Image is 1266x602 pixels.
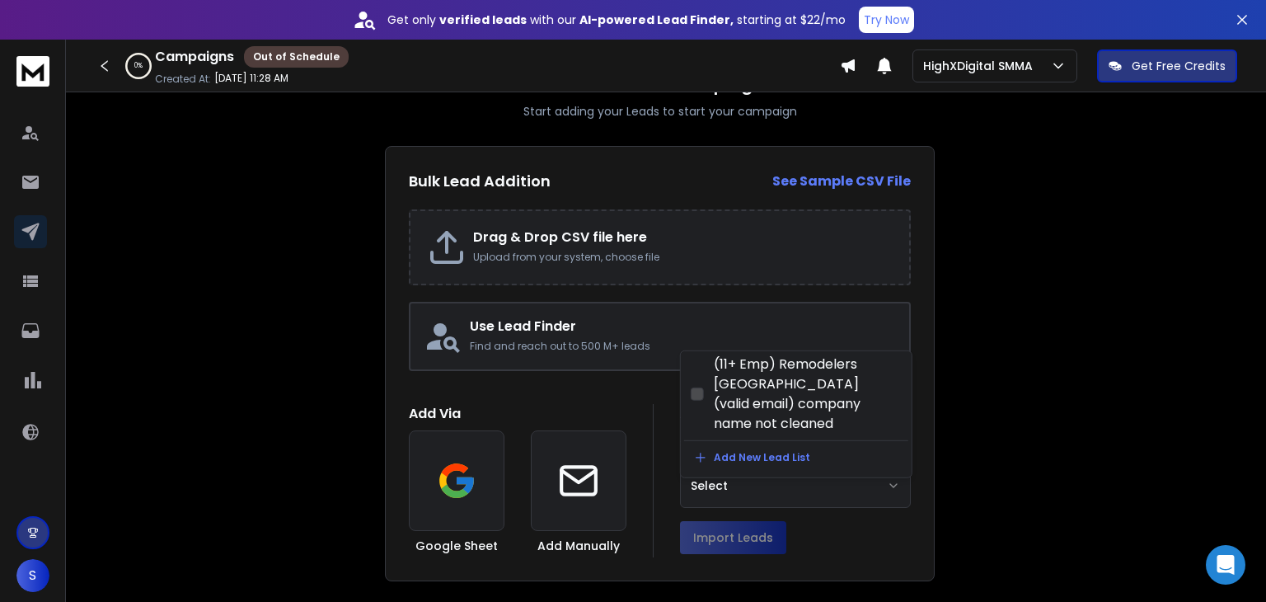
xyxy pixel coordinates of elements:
p: Try Now [864,12,909,28]
strong: See Sample CSV File [772,172,911,190]
p: Find and reach out to 500 M+ leads [470,340,896,353]
span: S [16,559,49,592]
h2: Use Lead Finder [470,317,896,336]
p: Add New Lead List [714,451,810,464]
p: Upload from your system, choose file [473,251,893,264]
h1: Campaigns [155,47,234,67]
p: Get only with our starting at $22/mo [387,12,846,28]
img: logo [16,56,49,87]
h2: Bulk Lead Addition [409,170,551,193]
p: HighXDigital SMMA [923,58,1039,74]
p: Get Free Credits [1132,58,1226,74]
h3: Google Sheet [415,538,498,554]
h1: Add Via [409,404,626,424]
h2: Drag & Drop CSV file here [473,228,893,247]
div: Out of Schedule [244,46,349,68]
div: (11+ Emp) Remodelers [GEOGRAPHIC_DATA] (valid email) company name not cleaned [714,355,892,434]
button: Add New Lead List [684,440,908,474]
p: 0 % [134,61,143,71]
p: [DATE] 11:28 AM [214,72,288,85]
h3: Add Manually [537,538,620,554]
div: Open Intercom Messenger [1206,545,1245,585]
span: Select [691,477,728,494]
strong: verified leads [439,12,527,28]
p: Start adding your Leads to start your campaign [523,103,797,120]
strong: AI-powered Lead Finder, [579,12,734,28]
p: Created At: [155,73,211,86]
